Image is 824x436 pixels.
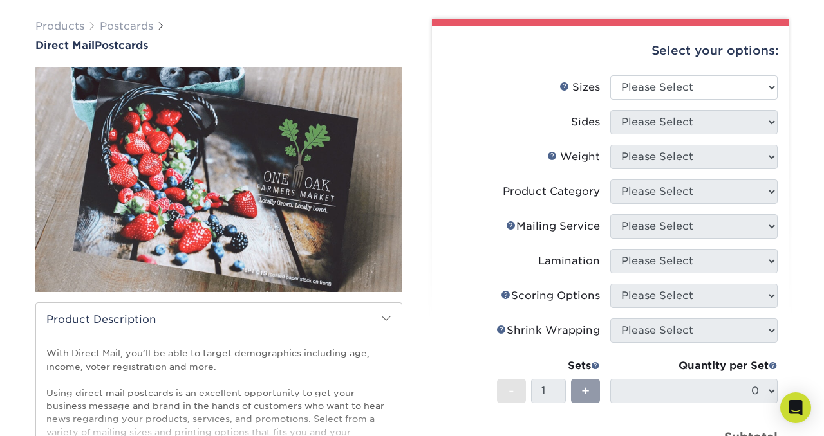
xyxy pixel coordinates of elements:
[506,219,600,234] div: Mailing Service
[780,392,811,423] div: Open Intercom Messenger
[496,323,600,338] div: Shrink Wrapping
[36,303,402,336] h2: Product Description
[538,253,600,269] div: Lamination
[559,80,600,95] div: Sizes
[547,149,600,165] div: Weight
[35,39,402,51] a: Direct MailPostcards
[35,39,402,51] h1: Postcards
[509,381,514,401] span: -
[497,358,600,374] div: Sets
[503,184,600,199] div: Product Category
[35,39,95,51] span: Direct Mail
[501,288,600,304] div: Scoring Options
[571,114,600,130] div: Sides
[100,20,153,32] a: Postcards
[35,53,402,306] img: Direct Mail 01
[581,381,590,401] span: +
[610,358,778,374] div: Quantity per Set
[442,26,778,75] div: Select your options:
[35,20,84,32] a: Products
